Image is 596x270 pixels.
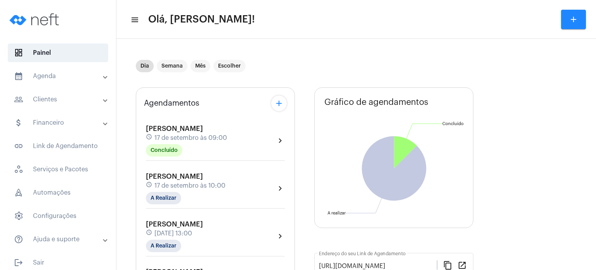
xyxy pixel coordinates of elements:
mat-icon: schedule [146,229,153,238]
span: sidenav icon [14,211,23,221]
mat-chip: A Realizar [146,240,181,252]
mat-chip: Mês [191,60,210,72]
mat-panel-title: Clientes [14,95,104,104]
mat-icon: sidenav icon [14,141,23,151]
mat-chip: A Realizar [146,192,181,204]
mat-icon: sidenav icon [14,118,23,127]
mat-icon: add [569,15,578,24]
mat-icon: sidenav icon [14,95,23,104]
span: Link de Agendamento [8,137,108,155]
mat-icon: open_in_new [457,260,467,270]
span: [PERSON_NAME] [146,125,203,132]
mat-panel-title: Ajuda e suporte [14,235,104,244]
span: Agendamentos [144,99,199,108]
mat-chip: Escolher [213,60,246,72]
span: 17 de setembro às 09:00 [154,134,227,141]
mat-chip: Dia [136,60,154,72]
mat-expansion-panel-header: sidenav iconAgenda [5,67,116,85]
mat-expansion-panel-header: sidenav iconFinanceiro [5,113,116,132]
span: Configurações [8,207,108,225]
span: 17 de setembro às 10:00 [154,182,225,189]
span: [PERSON_NAME] [146,221,203,228]
img: logo-neft-novo-2.png [6,4,64,35]
mat-icon: sidenav icon [130,15,138,24]
mat-panel-title: Financeiro [14,118,104,127]
span: Automações [8,183,108,202]
span: [DATE] 13:00 [154,230,192,237]
span: sidenav icon [14,165,23,174]
mat-panel-title: Agenda [14,71,104,81]
mat-icon: sidenav icon [14,258,23,267]
mat-icon: schedule [146,181,153,190]
text: A realizar [327,211,346,215]
mat-icon: chevron_right [275,232,285,241]
mat-expansion-panel-header: sidenav iconAjuda e suporte [5,230,116,249]
mat-chip: Concluído [146,144,182,157]
mat-icon: chevron_right [275,136,285,145]
span: Serviços e Pacotes [8,160,108,179]
mat-chip: Semana [157,60,187,72]
span: Painel [8,44,108,62]
mat-icon: sidenav icon [14,71,23,81]
mat-icon: sidenav icon [14,235,23,244]
span: sidenav icon [14,48,23,57]
input: Link [319,263,437,270]
span: Olá, [PERSON_NAME]! [148,13,255,26]
span: [PERSON_NAME] [146,173,203,180]
mat-icon: schedule [146,134,153,142]
text: Concluído [442,122,464,126]
mat-expansion-panel-header: sidenav iconClientes [5,90,116,109]
mat-icon: add [274,99,284,108]
mat-icon: chevron_right [275,184,285,193]
span: Gráfico de agendamentos [324,98,428,107]
mat-icon: content_copy [443,260,452,270]
span: sidenav icon [14,188,23,197]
